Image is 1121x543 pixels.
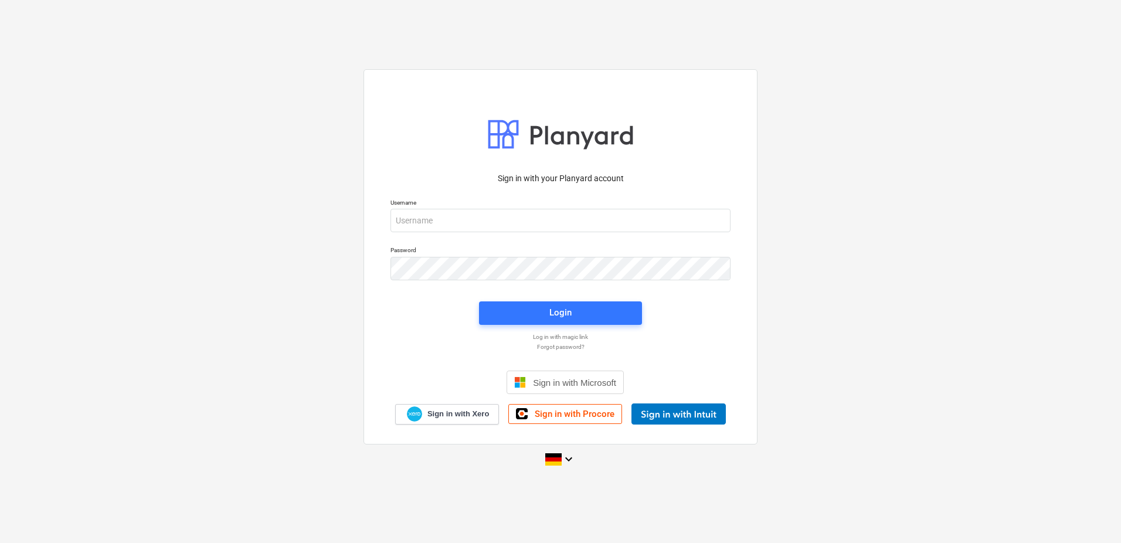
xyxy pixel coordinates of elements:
[549,305,572,320] div: Login
[479,301,642,325] button: Login
[514,376,526,388] img: Microsoft logo
[390,199,731,209] p: Username
[390,209,731,232] input: Username
[533,378,616,388] span: Sign in with Microsoft
[390,246,731,256] p: Password
[407,406,422,422] img: Xero logo
[562,452,576,466] i: keyboard_arrow_down
[385,333,736,341] a: Log in with magic link
[385,343,736,351] a: Forgot password?
[535,409,614,419] span: Sign in with Procore
[390,172,731,185] p: Sign in with your Planyard account
[395,404,500,425] a: Sign in with Xero
[427,409,489,419] span: Sign in with Xero
[508,404,622,424] a: Sign in with Procore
